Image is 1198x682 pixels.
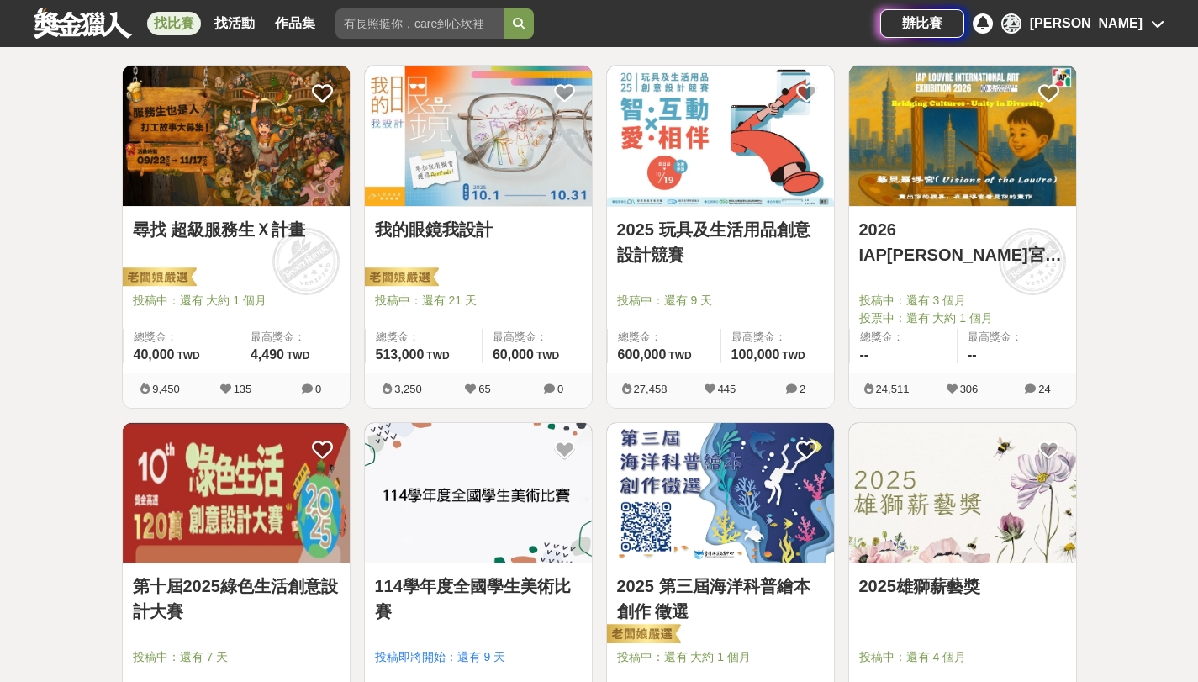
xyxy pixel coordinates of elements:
[536,350,559,362] span: TWD
[375,217,582,242] a: 我的眼鏡我設計
[365,423,592,563] img: Cover Image
[133,292,340,309] span: 投稿中：還有 大約 1 個月
[1030,13,1143,34] div: [PERSON_NAME]
[859,217,1066,267] a: 2026 IAP[PERSON_NAME]宮國際藝術展徵件
[859,292,1066,309] span: 投稿中：還有 3 個月
[268,12,322,35] a: 作品集
[860,347,869,362] span: --
[251,329,340,346] span: 最高獎金：
[394,383,422,395] span: 3,250
[1038,383,1050,395] span: 24
[119,267,197,290] img: 老闆娘嚴選
[859,574,1066,599] a: 2025雄獅薪藝獎
[876,383,910,395] span: 24,511
[617,574,824,624] a: 2025 第三屆海洋科普繪本創作 徵選
[133,574,340,624] a: 第十屆2025綠色生活創意設計大賽
[1001,13,1021,34] div: 蔡
[493,347,534,362] span: 60,000
[123,66,350,207] a: Cover Image
[968,329,1066,346] span: 最高獎金：
[365,66,592,206] img: Cover Image
[859,309,1066,327] span: 投票中：還有 大約 1 個月
[375,292,582,309] span: 投稿中：還有 21 天
[607,423,834,564] a: Cover Image
[365,423,592,564] a: Cover Image
[365,66,592,207] a: Cover Image
[335,8,504,39] input: 有長照挺你，care到心坎裡！青春出手，拍出照顧 影音徵件活動
[362,267,439,290] img: 老闆娘嚴選
[152,383,180,395] span: 9,450
[375,648,582,666] span: 投稿即將開始：還有 9 天
[617,292,824,309] span: 投稿中：還有 9 天
[618,347,667,362] span: 600,000
[849,423,1076,563] img: Cover Image
[849,66,1076,206] img: Cover Image
[375,574,582,624] a: 114學年度全國學生美術比賽
[133,648,340,666] span: 投稿中：還有 7 天
[123,66,350,206] img: Cover Image
[718,383,736,395] span: 445
[634,383,668,395] span: 27,458
[208,12,261,35] a: 找活動
[376,347,425,362] span: 513,000
[287,350,309,362] span: TWD
[123,423,350,563] img: Cover Image
[617,648,824,666] span: 投稿中：還有 大約 1 個月
[849,66,1076,207] a: Cover Image
[177,350,199,362] span: TWD
[859,648,1066,666] span: 投稿中：還有 4 個月
[493,329,582,346] span: 最高獎金：
[376,329,472,346] span: 總獎金：
[607,66,834,206] img: Cover Image
[668,350,691,362] span: TWD
[731,329,824,346] span: 最高獎金：
[478,383,490,395] span: 65
[604,623,681,647] img: 老闆娘嚴選
[315,383,321,395] span: 0
[800,383,805,395] span: 2
[426,350,449,362] span: TWD
[251,347,284,362] span: 4,490
[860,329,947,346] span: 總獎金：
[618,329,710,346] span: 總獎金：
[607,423,834,563] img: Cover Image
[557,383,563,395] span: 0
[123,423,350,564] a: Cover Image
[134,329,230,346] span: 總獎金：
[133,217,340,242] a: 尋找 超級服務生Ｘ計畫
[607,66,834,207] a: Cover Image
[968,347,977,362] span: --
[617,217,824,267] a: 2025 玩具及生活用品創意設計競賽
[234,383,252,395] span: 135
[782,350,805,362] span: TWD
[849,423,1076,564] a: Cover Image
[134,347,175,362] span: 40,000
[147,12,201,35] a: 找比賽
[960,383,979,395] span: 306
[880,9,964,38] a: 辦比賽
[731,347,780,362] span: 100,000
